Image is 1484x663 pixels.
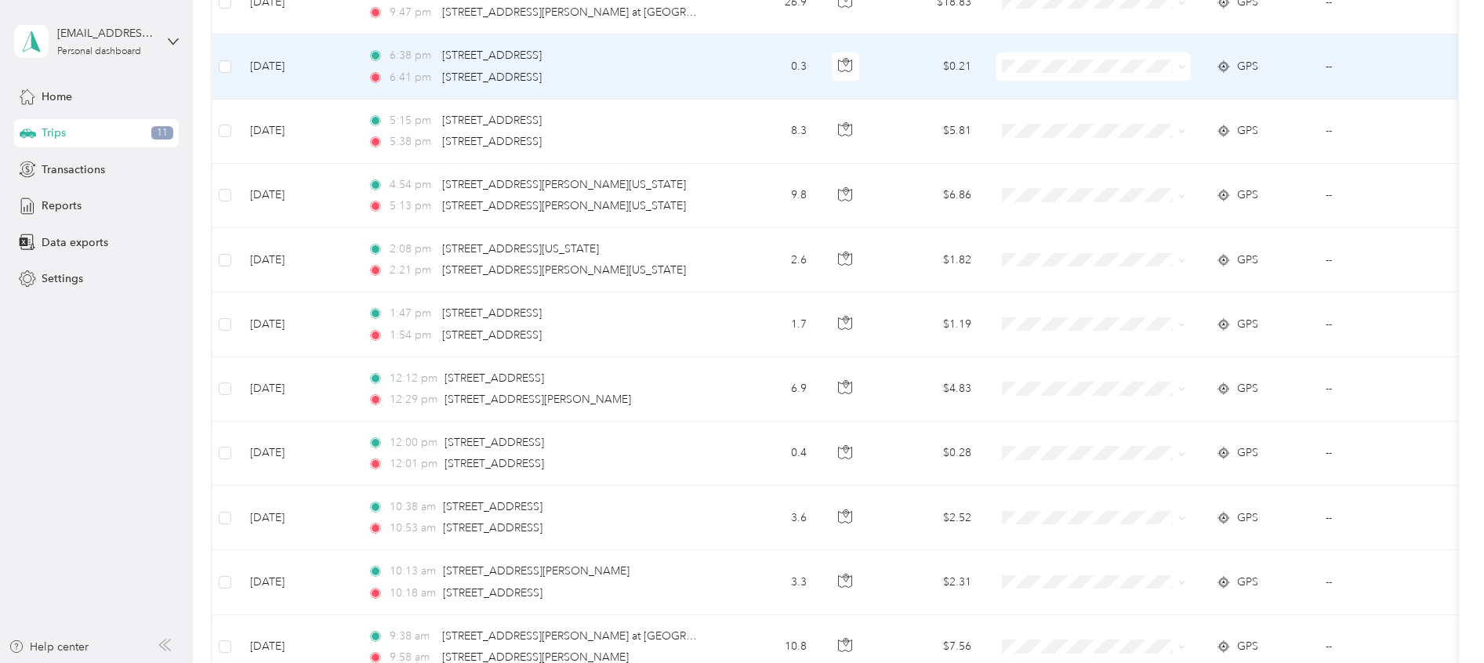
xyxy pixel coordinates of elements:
td: 0.4 [716,422,819,486]
span: 9:47 pm [390,4,434,21]
td: -- [1313,422,1456,486]
td: -- [1313,486,1456,550]
span: GPS [1237,316,1258,333]
span: 12:00 pm [390,434,437,451]
td: $6.86 [874,164,984,228]
td: [DATE] [238,550,355,614]
span: 1:54 pm [390,327,434,344]
span: GPS [1237,58,1258,75]
span: Settings [42,270,83,287]
span: GPS [1237,380,1258,397]
span: [STREET_ADDRESS] [442,328,542,342]
span: [STREET_ADDRESS][PERSON_NAME][US_STATE] [442,263,686,277]
td: -- [1313,100,1456,164]
span: [STREET_ADDRESS] [443,586,542,600]
td: -- [1313,292,1456,357]
span: [STREET_ADDRESS] [442,114,542,127]
span: GPS [1237,444,1258,462]
span: GPS [1237,187,1258,204]
td: 9.8 [716,164,819,228]
span: [STREET_ADDRESS] [444,371,544,385]
span: [STREET_ADDRESS][PERSON_NAME] at [GEOGRAPHIC_DATA], [GEOGRAPHIC_DATA], [GEOGRAPHIC_DATA] [442,5,995,19]
td: 2.6 [716,228,819,292]
td: 0.3 [716,34,819,99]
span: Trips [42,125,66,141]
span: 6:38 pm [390,47,434,64]
span: 12:12 pm [390,370,437,387]
span: [STREET_ADDRESS] [443,500,542,513]
span: 1:47 pm [390,305,434,322]
td: [DATE] [238,228,355,292]
span: 9:38 am [390,628,434,645]
td: 6.9 [716,357,819,422]
span: Data exports [42,234,108,251]
span: GPS [1237,574,1258,591]
span: 2:08 pm [390,241,434,258]
span: [STREET_ADDRESS][PERSON_NAME] [443,564,630,578]
span: [STREET_ADDRESS] [442,306,542,320]
td: [DATE] [238,357,355,422]
span: [STREET_ADDRESS] [442,49,542,62]
span: Home [42,89,72,105]
td: -- [1313,228,1456,292]
div: [EMAIL_ADDRESS][DOMAIN_NAME] [57,25,155,42]
iframe: Everlance-gr Chat Button Frame [1396,575,1484,663]
td: $0.21 [874,34,984,99]
td: $5.81 [874,100,984,164]
td: [DATE] [238,292,355,357]
button: Help center [9,639,89,655]
td: $1.82 [874,228,984,292]
td: 3.6 [716,486,819,550]
td: [DATE] [238,486,355,550]
td: $4.83 [874,357,984,422]
span: [STREET_ADDRESS][US_STATE] [442,242,599,255]
span: 2:21 pm [390,262,434,279]
td: $0.28 [874,422,984,486]
td: -- [1313,550,1456,614]
span: 12:29 pm [390,391,437,408]
td: -- [1313,164,1456,228]
span: [STREET_ADDRESS][PERSON_NAME][US_STATE] [442,178,686,191]
td: -- [1313,357,1456,422]
td: $1.19 [874,292,984,357]
td: 1.7 [716,292,819,357]
span: Reports [42,197,82,214]
span: 5:38 pm [390,133,434,150]
span: [STREET_ADDRESS] [444,436,544,449]
td: -- [1313,34,1456,99]
span: 11 [151,126,173,140]
span: GPS [1237,509,1258,527]
span: GPS [1237,252,1258,269]
td: 3.3 [716,550,819,614]
span: [STREET_ADDRESS] [442,135,542,148]
div: Personal dashboard [57,47,141,56]
td: $2.31 [874,550,984,614]
span: 10:38 am [390,498,436,516]
td: $2.52 [874,486,984,550]
span: 12:01 pm [390,455,437,473]
span: GPS [1237,638,1258,655]
td: [DATE] [238,34,355,99]
span: 5:15 pm [390,112,434,129]
td: 8.3 [716,100,819,164]
span: 10:13 am [390,563,436,580]
span: 5:13 pm [390,197,434,215]
td: [DATE] [238,100,355,164]
span: 10:53 am [390,520,436,537]
span: [STREET_ADDRESS] [443,521,542,534]
span: 4:54 pm [390,176,434,194]
span: [STREET_ADDRESS] [442,71,542,84]
span: Transactions [42,161,105,178]
span: [STREET_ADDRESS][PERSON_NAME][US_STATE] [442,199,686,212]
span: [STREET_ADDRESS][PERSON_NAME] [444,393,631,406]
span: 6:41 pm [390,69,434,86]
span: [STREET_ADDRESS] [444,457,544,470]
span: GPS [1237,122,1258,139]
span: [STREET_ADDRESS][PERSON_NAME] at [GEOGRAPHIC_DATA], [GEOGRAPHIC_DATA], [GEOGRAPHIC_DATA] [442,629,995,643]
span: 10:18 am [390,585,436,602]
td: [DATE] [238,164,355,228]
td: [DATE] [238,422,355,486]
